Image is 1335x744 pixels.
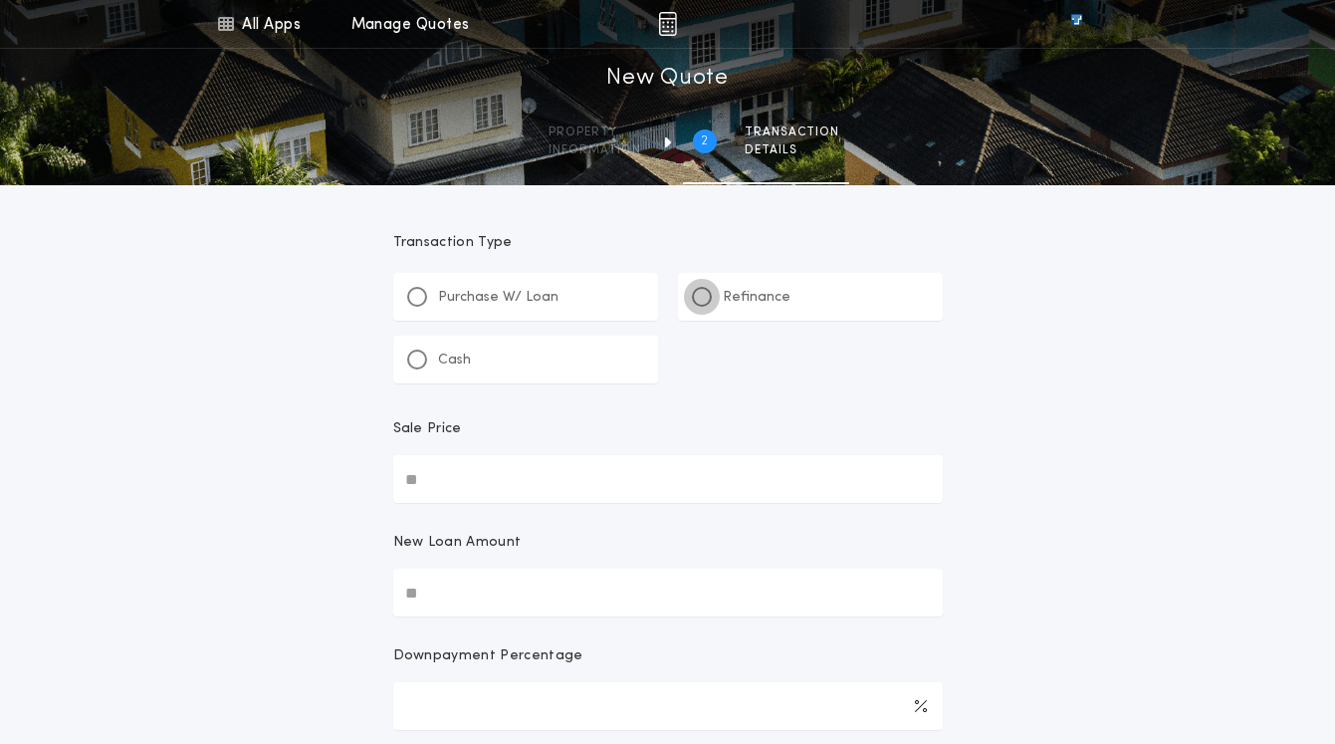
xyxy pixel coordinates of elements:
[701,133,708,149] h2: 2
[549,124,641,140] span: Property
[393,455,943,503] input: Sale Price
[393,569,943,617] input: New Loan Amount
[745,124,839,140] span: Transaction
[393,233,943,253] p: Transaction Type
[438,351,471,371] p: Cash
[393,682,943,730] input: Downpayment Percentage
[1034,14,1118,34] img: vs-icon
[658,12,677,36] img: img
[393,646,583,666] p: Downpayment Percentage
[606,63,728,95] h1: New Quote
[393,419,462,439] p: Sale Price
[438,288,558,308] p: Purchase W/ Loan
[745,142,839,158] span: details
[393,533,522,553] p: New Loan Amount
[723,288,790,308] p: Refinance
[549,142,641,158] span: information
